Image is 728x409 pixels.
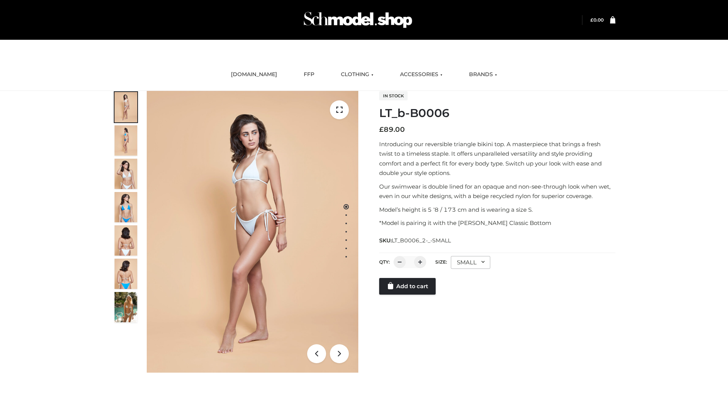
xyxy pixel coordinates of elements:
a: FFP [298,66,320,83]
bdi: 0.00 [590,17,604,23]
bdi: 89.00 [379,125,405,134]
a: ACCESSORIES [394,66,448,83]
img: Schmodel Admin 964 [301,5,415,35]
a: [DOMAIN_NAME] [225,66,283,83]
img: Arieltop_CloudNine_AzureSky2.jpg [115,292,137,322]
span: In stock [379,91,408,100]
img: ArielClassicBikiniTop_CloudNine_AzureSky_OW114ECO_2-scaled.jpg [115,125,137,156]
a: Add to cart [379,278,436,295]
img: ArielClassicBikiniTop_CloudNine_AzureSky_OW114ECO_3-scaled.jpg [115,159,137,189]
label: QTY: [379,259,390,265]
img: ArielClassicBikiniTop_CloudNine_AzureSky_OW114ECO_1 [147,91,358,373]
a: £0.00 [590,17,604,23]
span: LT_B0006_2-_-SMALL [392,237,451,244]
p: *Model is pairing it with the [PERSON_NAME] Classic Bottom [379,218,615,228]
p: Our swimwear is double lined for an opaque and non-see-through look when wet, even in our white d... [379,182,615,201]
img: ArielClassicBikiniTop_CloudNine_AzureSky_OW114ECO_7-scaled.jpg [115,225,137,256]
img: ArielClassicBikiniTop_CloudNine_AzureSky_OW114ECO_8-scaled.jpg [115,259,137,289]
span: £ [379,125,384,134]
div: SMALL [451,256,490,269]
span: £ [590,17,593,23]
p: Model’s height is 5 ‘8 / 173 cm and is wearing a size S. [379,205,615,215]
label: Size: [435,259,447,265]
img: ArielClassicBikiniTop_CloudNine_AzureSky_OW114ECO_4-scaled.jpg [115,192,137,222]
img: ArielClassicBikiniTop_CloudNine_AzureSky_OW114ECO_1-scaled.jpg [115,92,137,122]
a: BRANDS [463,66,503,83]
a: CLOTHING [335,66,379,83]
p: Introducing our reversible triangle bikini top. A masterpiece that brings a fresh twist to a time... [379,139,615,178]
span: SKU: [379,236,452,245]
h1: LT_b-B0006 [379,106,615,120]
